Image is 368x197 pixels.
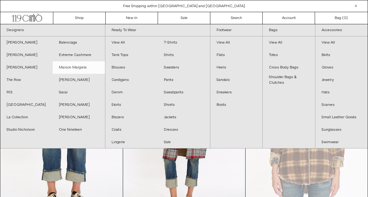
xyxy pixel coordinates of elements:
[0,61,53,74] a: [PERSON_NAME]
[105,61,158,74] a: Blouses
[53,61,105,74] a: Maison Margiela
[106,12,158,24] a: New In
[105,111,158,124] a: Blazers
[105,136,158,148] a: Lingerie
[263,61,315,74] a: Cross Body Bags
[158,99,210,111] a: Shorts
[0,99,53,111] a: [GEOGRAPHIC_DATA]
[53,12,106,24] a: Shop
[105,49,158,61] a: Tank Tops
[263,36,315,49] a: View All
[0,49,53,61] a: [PERSON_NAME]
[158,86,210,99] a: Sweatpants
[53,49,105,61] a: Extreme Cashmere
[210,24,263,36] a: Footwear
[315,12,367,24] a: Bag ()
[210,99,263,111] a: Boots
[158,74,210,86] a: Pants
[0,36,53,49] a: [PERSON_NAME]
[158,136,210,148] a: Sale
[53,124,105,136] a: One Nineteen
[105,86,158,99] a: Denim
[53,86,105,99] a: Sacai
[105,99,158,111] a: Skirts
[315,111,368,124] a: Small Leather Goods
[105,74,158,86] a: Cardigans
[105,24,210,36] a: Ready To Wear
[53,36,105,49] a: Balenciaga
[158,111,210,124] a: Jackets
[158,12,210,24] a: Sale
[53,99,105,111] a: [PERSON_NAME]
[315,99,368,111] a: Scarves
[53,74,105,86] a: [PERSON_NAME]
[158,36,210,49] a: T-Shirts
[158,124,210,136] a: Dresses
[263,49,315,61] a: Totes
[105,124,158,136] a: Coats
[105,36,158,49] a: View All
[315,36,368,49] a: View All
[0,86,53,99] a: R13
[0,24,105,36] a: Designers
[315,124,368,136] a: Sunglasses
[210,61,263,74] a: Heels
[315,74,368,86] a: Jewelry
[315,24,368,36] a: Accessories
[315,136,368,148] a: Swimwear
[315,61,368,74] a: Gloves
[0,111,53,124] a: La Collection
[158,49,210,61] a: Shirts
[210,86,263,99] a: Sneakers
[210,74,263,86] a: Sandals
[344,15,348,21] span: )
[53,111,105,124] a: [PERSON_NAME]
[344,16,346,21] span: 0
[210,36,263,49] a: View All
[210,12,263,24] a: Search
[158,61,210,74] a: Sweaters
[263,24,315,36] a: Bags
[123,4,245,9] a: Free Shipping within [GEOGRAPHIC_DATA] and [GEOGRAPHIC_DATA]
[210,49,263,61] a: Flats
[315,86,368,99] a: Hats
[263,12,315,24] a: Account
[0,124,53,136] a: Studio Nicholson
[315,49,368,61] a: Belts
[263,74,315,86] a: Shoulder Bags & Clutches
[0,74,53,86] a: The Row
